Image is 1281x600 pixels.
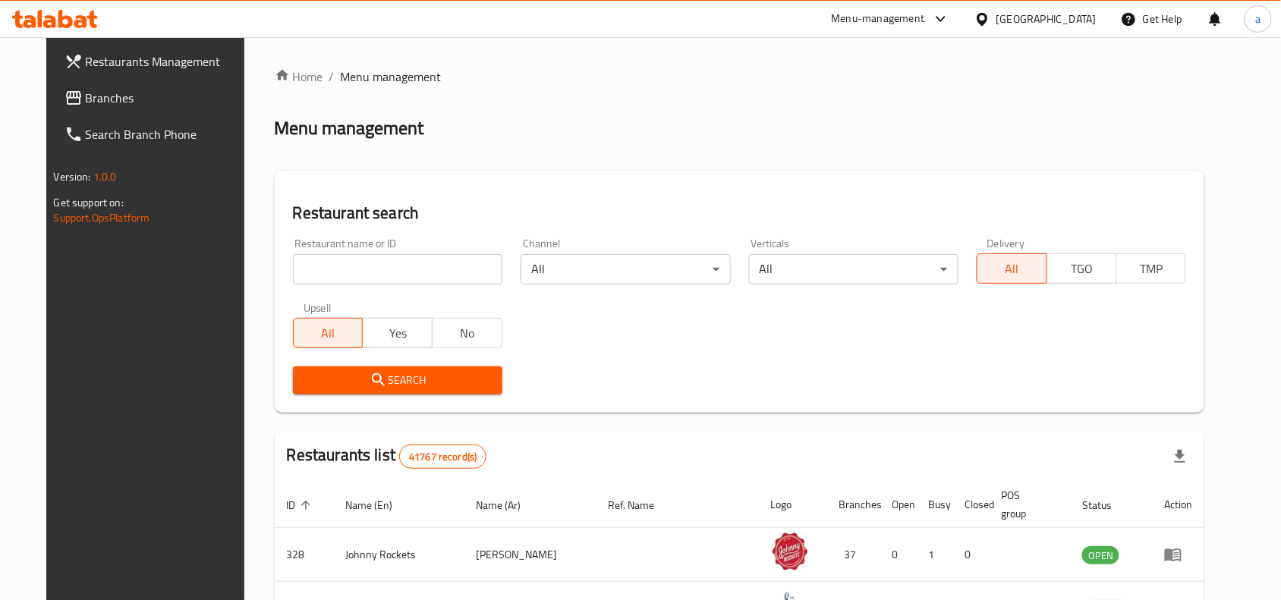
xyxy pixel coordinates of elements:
[275,68,1205,86] nav: breadcrumb
[275,116,424,140] h2: Menu management
[86,125,248,143] span: Search Branch Phone
[1116,253,1187,284] button: TMP
[341,68,442,86] span: Menu management
[1082,547,1119,564] span: OPEN
[54,167,91,187] span: Version:
[1162,438,1198,475] div: Export file
[329,68,335,86] li: /
[52,43,260,80] a: Restaurants Management
[293,318,364,348] button: All
[400,450,486,464] span: 41767 record(s)
[521,254,730,284] div: All
[52,116,260,152] a: Search Branch Phone
[880,528,917,582] td: 0
[346,496,413,514] span: Name (En)
[399,445,486,469] div: Total records count
[608,496,674,514] span: Ref. Name
[93,167,117,187] span: 1.0.0
[1164,545,1192,564] div: Menu
[749,254,958,284] div: All
[1152,482,1204,528] th: Action
[54,193,124,212] span: Get support on:
[987,238,1025,249] label: Delivery
[86,89,248,107] span: Branches
[432,318,502,348] button: No
[917,482,953,528] th: Busy
[293,254,502,284] input: Search for restaurant name or ID..
[287,444,487,469] h2: Restaurants list
[300,322,357,344] span: All
[287,496,316,514] span: ID
[1123,258,1181,280] span: TMP
[54,208,150,228] a: Support.OpsPlatform
[771,532,809,570] img: Johnny Rockets
[305,371,490,390] span: Search
[1082,496,1131,514] span: Status
[1002,486,1053,523] span: POS group
[984,258,1041,280] span: All
[759,482,827,528] th: Logo
[464,528,596,582] td: [PERSON_NAME]
[827,528,880,582] td: 37
[52,80,260,116] a: Branches
[1255,11,1261,27] span: a
[996,11,1097,27] div: [GEOGRAPHIC_DATA]
[832,10,925,28] div: Menu-management
[334,528,464,582] td: Johnny Rockets
[362,318,433,348] button: Yes
[953,528,990,582] td: 0
[304,303,332,313] label: Upsell
[1053,258,1111,280] span: TGO
[1047,253,1117,284] button: TGO
[953,482,990,528] th: Closed
[293,202,1187,225] h2: Restaurant search
[293,366,502,394] button: Search
[827,482,880,528] th: Branches
[917,528,953,582] td: 1
[1082,546,1119,564] div: OPEN
[86,52,248,71] span: Restaurants Management
[369,322,426,344] span: Yes
[439,322,496,344] span: No
[275,68,323,86] a: Home
[275,528,334,582] td: 328
[977,253,1047,284] button: All
[880,482,917,528] th: Open
[476,496,540,514] span: Name (Ar)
